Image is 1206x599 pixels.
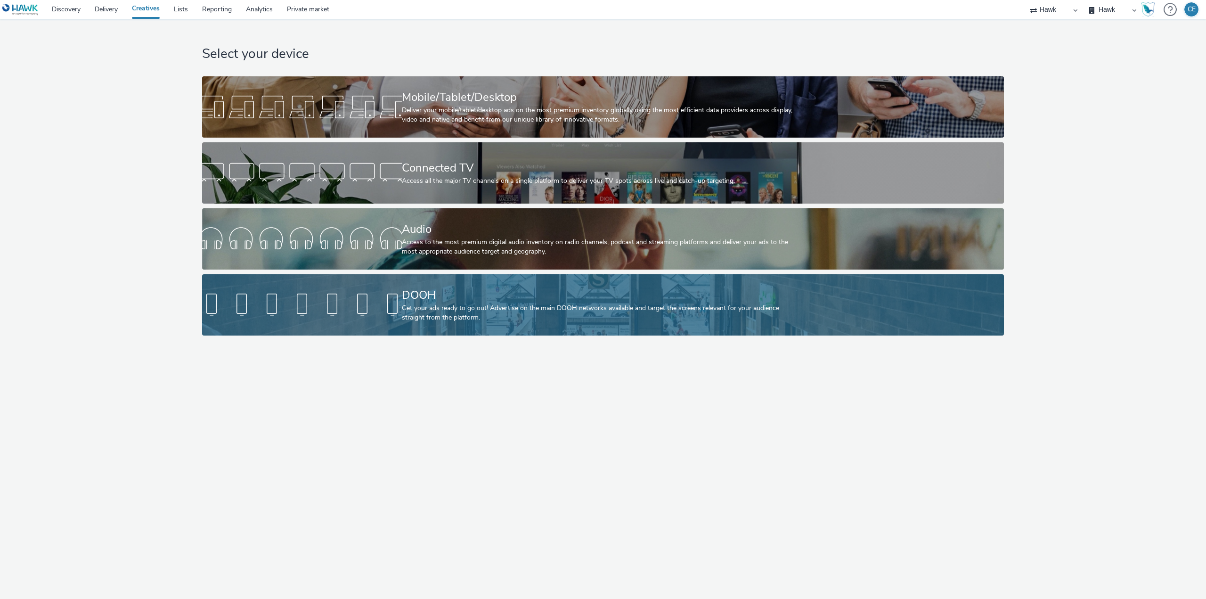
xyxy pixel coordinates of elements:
[1141,2,1155,17] img: Hawk Academy
[202,45,1004,63] h1: Select your device
[2,4,39,16] img: undefined Logo
[202,274,1004,336] a: DOOHGet your ads ready to go out! Advertise on the main DOOH networks available and target the sc...
[402,176,801,186] div: Access all the major TV channels on a single platform to deliver your TV spots across live and ca...
[202,142,1004,204] a: Connected TVAccess all the major TV channels on a single platform to deliver your TV spots across...
[402,106,801,125] div: Deliver your mobile/tablet/desktop ads on the most premium inventory globally using the most effi...
[402,304,801,323] div: Get your ads ready to go out! Advertise on the main DOOH networks available and target the screen...
[402,221,801,238] div: Audio
[402,160,801,176] div: Connected TV
[402,238,801,257] div: Access to the most premium digital audio inventory on radio channels, podcast and streaming platf...
[202,208,1004,270] a: AudioAccess to the most premium digital audio inventory on radio channels, podcast and streaming ...
[202,76,1004,138] a: Mobile/Tablet/DesktopDeliver your mobile/tablet/desktop ads on the most premium inventory globall...
[1188,2,1196,16] div: CE
[402,287,801,304] div: DOOH
[402,89,801,106] div: Mobile/Tablet/Desktop
[1141,2,1159,17] a: Hawk Academy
